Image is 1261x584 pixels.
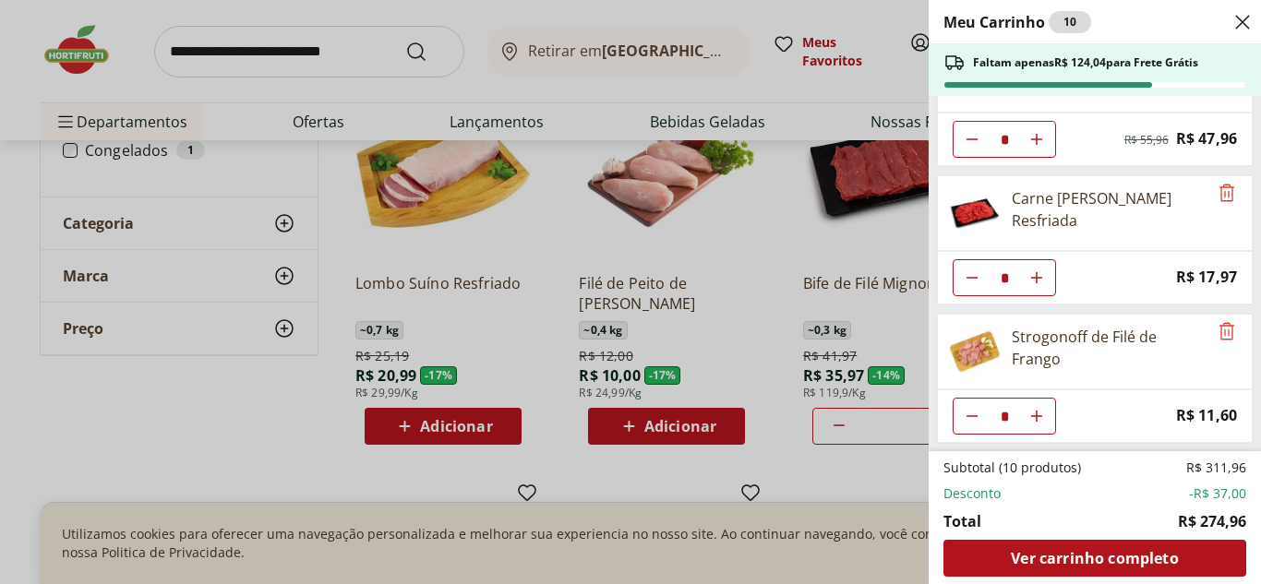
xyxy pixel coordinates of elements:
[1049,11,1091,33] div: 10
[1018,259,1055,296] button: Aumentar Quantidade
[949,187,1001,239] img: Carne Moída Bovina Resfriada
[1012,326,1207,370] div: Strogonoff de Filé de Frango
[954,398,991,435] button: Diminuir Quantidade
[943,11,1091,33] h2: Meu Carrinho
[954,259,991,296] button: Diminuir Quantidade
[1189,484,1246,503] span: -R$ 37,00
[1124,133,1169,148] span: R$ 55,96
[973,55,1198,70] span: Faltam apenas R$ 124,04 para Frete Grátis
[1176,403,1237,428] span: R$ 11,60
[954,121,991,158] button: Diminuir Quantidade
[1018,398,1055,435] button: Aumentar Quantidade
[1216,321,1238,343] button: Remove
[949,326,1001,377] img: Strogonoff de Filé de Frango
[943,510,981,532] span: Total
[943,459,1081,477] span: Subtotal (10 produtos)
[1012,187,1207,232] div: Carne [PERSON_NAME] Resfriada
[1018,121,1055,158] button: Aumentar Quantidade
[1176,126,1237,151] span: R$ 47,96
[1178,510,1246,532] span: R$ 274,96
[1011,551,1178,566] span: Ver carrinho completo
[943,540,1246,577] a: Ver carrinho completo
[991,399,1018,434] input: Quantidade Atual
[991,260,1018,295] input: Quantidade Atual
[991,122,1018,157] input: Quantidade Atual
[1216,183,1238,205] button: Remove
[943,484,1001,503] span: Desconto
[1186,459,1246,477] span: R$ 311,96
[1176,265,1237,290] span: R$ 17,97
